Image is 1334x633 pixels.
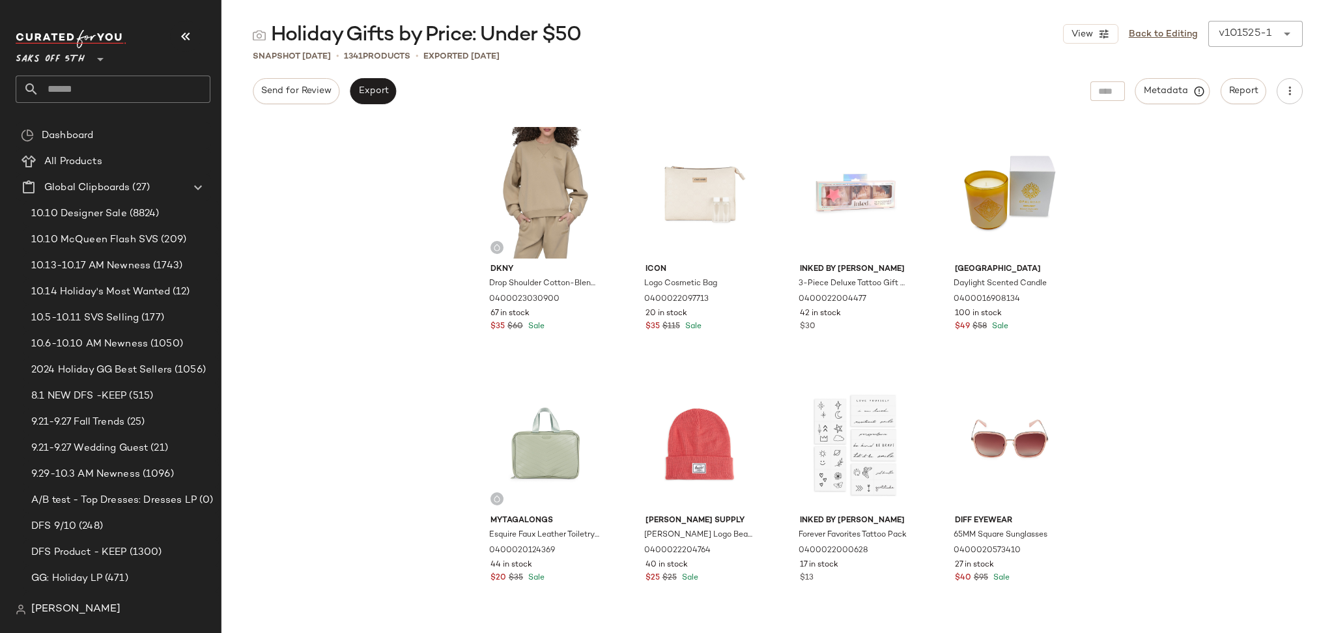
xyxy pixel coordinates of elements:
[800,264,910,275] span: Inked By [PERSON_NAME]
[31,337,148,352] span: 10.6-10.10 AM Newness
[646,572,660,584] span: $25
[646,308,687,320] span: 20 in stock
[31,441,148,456] span: 9.21-9.27 Wedding Guest
[31,602,121,617] span: [PERSON_NAME]
[31,311,139,326] span: 10.5-10.11 SVS Selling
[31,259,150,274] span: 10.13-10.17 AM Newness
[31,493,197,508] span: A/B test - Top Dresses: Dresses LP
[148,337,183,352] span: (1050)
[31,545,127,560] span: DFS Product - KEEP
[253,29,266,42] img: svg%3e
[635,378,766,510] img: 0400022204764_DUSTYRED
[253,78,339,104] button: Send for Review
[261,86,332,96] span: Send for Review
[253,22,581,48] div: Holiday Gifts by Price: Under $50
[490,559,532,571] span: 44 in stock
[253,50,331,63] span: Snapshot [DATE]
[944,127,1075,259] img: 0400016908134
[130,180,150,195] span: (27)
[172,363,206,378] span: (1056)
[526,322,545,331] span: Sale
[490,515,601,527] span: Mytagalongs
[683,322,702,331] span: Sale
[509,572,523,584] span: $35
[635,127,766,259] img: 0400022097713_CREAM
[799,294,866,305] span: 0400022004477
[662,321,680,333] span: $115
[1135,78,1210,104] button: Metadata
[955,308,1002,320] span: 100 in stock
[955,515,1065,527] span: Diff Eyewear
[954,545,1021,557] span: 0400020573410
[507,321,523,333] span: $60
[31,389,126,404] span: 8.1 NEW DFS -KEEP
[972,321,987,333] span: $58
[16,30,126,48] img: cfy_white_logo.C9jOOHJF.svg
[31,206,127,221] span: 10.10 Designer Sale
[21,129,34,142] img: svg%3e
[789,378,920,510] img: 0400022000628
[124,415,145,430] span: (25)
[490,308,530,320] span: 67 in stock
[1221,78,1266,104] button: Report
[644,545,711,557] span: 0400022204764
[1228,86,1258,96] span: Report
[644,278,717,290] span: Logo Cosmetic Bag
[16,44,85,68] span: Saks OFF 5TH
[644,529,754,541] span: [PERSON_NAME] Logo Beanie
[31,363,172,378] span: 2024 Holiday GG Best Sellers
[158,232,186,247] span: (209)
[126,389,153,404] span: (515)
[646,321,660,333] span: $35
[31,571,102,586] span: GG: Holiday LP
[44,180,130,195] span: Global Clipboards
[127,545,162,560] span: (1300)
[31,415,124,430] span: 9.21-9.27 Fall Trends
[644,294,709,305] span: 0400022097713
[1070,29,1092,40] span: View
[955,264,1065,275] span: [GEOGRAPHIC_DATA]
[44,154,102,169] span: All Products
[800,321,816,333] span: $30
[800,572,814,584] span: $13
[662,572,677,584] span: $25
[954,529,1047,541] span: 65MM Square Sunglasses
[416,49,418,63] span: •
[344,50,410,63] div: Products
[31,467,140,482] span: 9.29-10.3 AM Newness
[1063,24,1118,44] button: View
[139,311,164,326] span: (177)
[679,574,698,582] span: Sale
[493,244,501,251] img: svg%3e
[31,232,158,247] span: 10.10 McQueen Flash SVS
[102,571,128,586] span: (471)
[955,572,971,584] span: $40
[800,515,910,527] span: Inked By [PERSON_NAME]
[358,86,388,96] span: Export
[646,559,688,571] span: 40 in stock
[799,278,909,290] span: 3-Piece Deluxe Tattoo Gift Set
[789,127,920,259] img: 0400022004477
[954,278,1047,290] span: Daylight Scented Candle
[490,572,506,584] span: $20
[944,378,1075,510] img: 0400020573410_ROSEGOLD
[955,321,970,333] span: $49
[800,308,841,320] span: 42 in stock
[489,529,599,541] span: Esquire Faux Leather Toiletry Bag
[1129,27,1198,41] a: Back to Editing
[646,264,756,275] span: Icon
[799,529,907,541] span: Forever Favorites Tattoo Pack
[31,519,76,534] span: DFS 9/10
[140,467,174,482] span: (1096)
[490,264,601,275] span: Dkny
[16,604,26,615] img: svg%3e
[480,378,611,510] img: 0400020124369_CHEVRONSAGE
[955,559,994,571] span: 27 in stock
[991,574,1010,582] span: Sale
[799,545,868,557] span: 0400022000628
[336,49,339,63] span: •
[526,574,545,582] span: Sale
[31,285,170,300] span: 10.14 Holiday's Most Wanted
[344,52,363,61] span: 1341
[974,572,988,584] span: $95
